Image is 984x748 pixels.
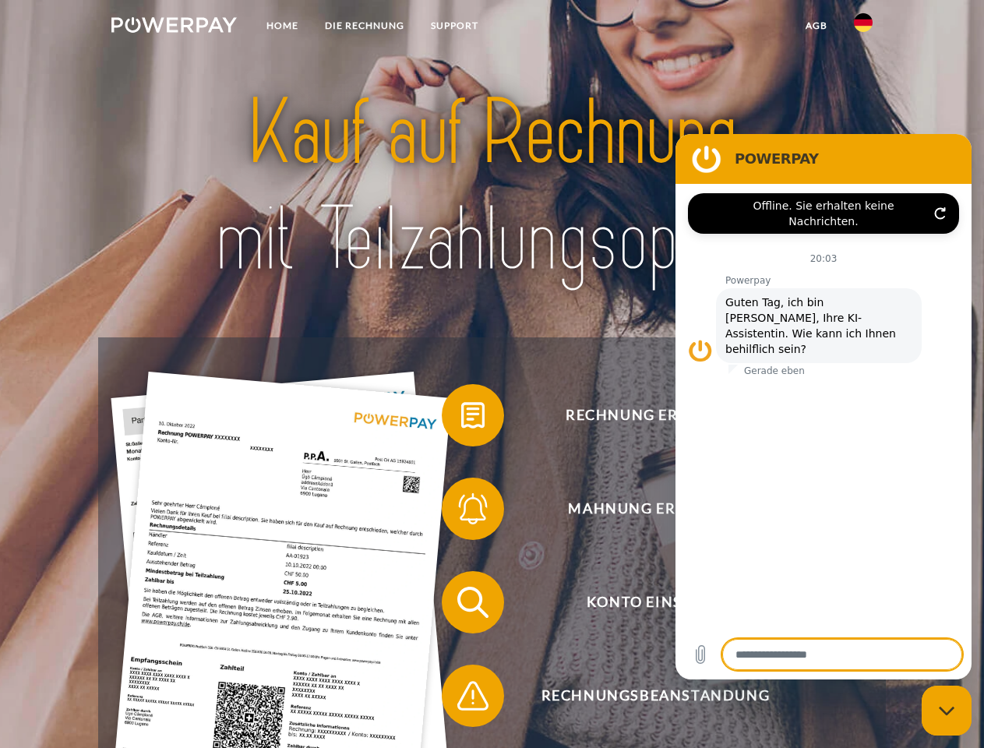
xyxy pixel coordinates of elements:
[418,12,492,40] a: SUPPORT
[792,12,841,40] a: agb
[453,676,492,715] img: qb_warning.svg
[442,384,847,446] button: Rechnung erhalten?
[442,665,847,727] button: Rechnungsbeanstandung
[111,17,237,33] img: logo-powerpay-white.svg
[453,396,492,435] img: qb_bill.svg
[922,686,972,736] iframe: Schaltfläche zum Öffnen des Messaging-Fensters; Konversation läuft
[464,384,846,446] span: Rechnung erhalten?
[453,489,492,528] img: qb_bell.svg
[464,478,846,540] span: Mahnung erhalten?
[675,134,972,679] iframe: Messaging-Fenster
[149,75,835,298] img: title-powerpay_de.svg
[453,583,492,622] img: qb_search.svg
[464,571,846,633] span: Konto einsehen
[854,13,873,32] img: de
[312,12,418,40] a: DIE RECHNUNG
[253,12,312,40] a: Home
[442,571,847,633] button: Konto einsehen
[442,478,847,540] button: Mahnung erhalten?
[464,665,846,727] span: Rechnungsbeanstandung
